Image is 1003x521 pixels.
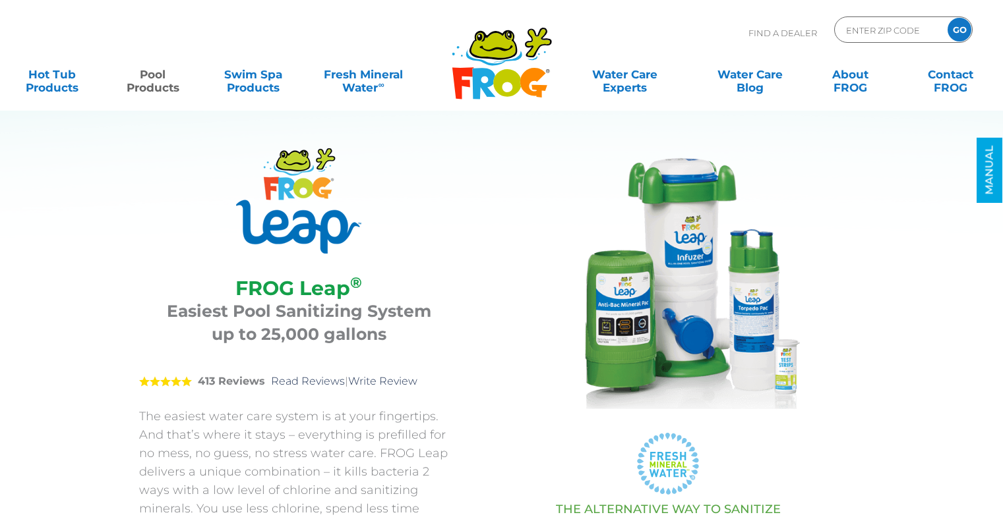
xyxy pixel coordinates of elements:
p: Find A Dealer [748,16,817,49]
div: | [139,356,459,407]
input: Zip Code Form [845,20,934,40]
a: Water CareBlog [711,61,789,88]
a: Read Reviews [271,375,345,387]
a: Hot TubProducts [13,61,91,88]
h2: FROG Leap [156,277,442,300]
sup: ∞ [378,80,384,90]
h3: THE ALTERNATIVE WAY TO SANITIZE [492,503,845,516]
span: 5 [139,376,192,387]
a: Water CareExperts [561,61,688,88]
img: FROG LEAP® Complete System [536,148,800,412]
strong: 413 Reviews [198,375,265,387]
a: AboutFROG [811,61,889,88]
a: Write Review [348,375,417,387]
a: MANUAL [977,138,1002,203]
sup: ® [350,273,362,292]
h3: Easiest Pool Sanitizing System up to 25,000 gallons [156,300,442,346]
a: PoolProducts [113,61,191,88]
input: GO [948,18,971,41]
a: Fresh MineralWater∞ [315,61,412,88]
a: ContactFROG [912,61,990,88]
a: Swim SpaProducts [214,61,292,88]
img: Product Logo [236,148,361,254]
